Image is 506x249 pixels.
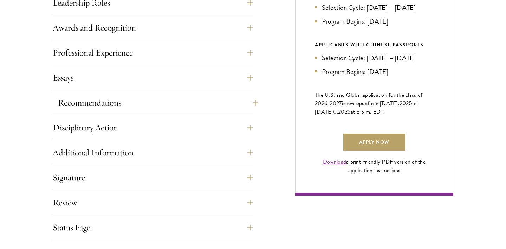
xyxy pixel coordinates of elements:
button: Status Page [53,219,253,236]
button: Review [53,194,253,211]
span: from [DATE], [368,99,400,108]
span: to [DATE] [315,99,417,116]
span: 5 [348,108,351,116]
span: -202 [327,99,339,108]
span: 202 [400,99,409,108]
a: Download [323,158,346,166]
button: Recommendations [58,94,258,111]
span: is [342,99,345,108]
li: Selection Cycle: [DATE] – [DATE] [315,2,434,13]
span: 202 [338,108,348,116]
button: Awards and Recognition [53,19,253,36]
button: Essays [53,69,253,86]
div: a print-friendly PDF version of the application instructions [315,158,434,174]
span: 6 [324,99,327,108]
li: Program Begins: [DATE] [315,16,434,26]
span: at 3 p.m. EDT. [351,108,385,116]
span: now open [345,99,368,107]
span: , [337,108,338,116]
div: APPLICANTS WITH CHINESE PASSPORTS [315,40,434,49]
span: The U.S. and Global application for the class of 202 [315,91,422,108]
button: Additional Information [53,144,253,161]
li: Program Begins: [DATE] [315,66,434,77]
button: Signature [53,169,253,186]
button: Professional Experience [53,44,253,61]
a: Apply Now [343,134,405,151]
li: Selection Cycle: [DATE] – [DATE] [315,53,434,63]
span: 7 [339,99,342,108]
span: 5 [409,99,412,108]
span: 0 [333,108,337,116]
button: Disciplinary Action [53,119,253,136]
